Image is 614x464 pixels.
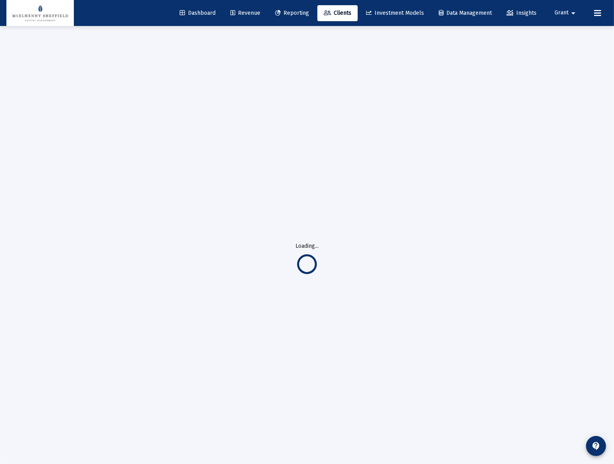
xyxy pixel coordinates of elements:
[275,10,309,16] span: Reporting
[230,10,260,16] span: Revenue
[568,5,578,21] mat-icon: arrow_drop_down
[432,5,498,21] a: Data Management
[12,5,68,21] img: Dashboard
[591,441,601,451] mat-icon: contact_support
[317,5,358,21] a: Clients
[507,10,537,16] span: Insights
[500,5,543,21] a: Insights
[366,10,424,16] span: Investment Models
[224,5,267,21] a: Revenue
[173,5,222,21] a: Dashboard
[360,5,430,21] a: Investment Models
[324,10,351,16] span: Clients
[439,10,492,16] span: Data Management
[269,5,315,21] a: Reporting
[545,5,588,21] button: Grant
[555,10,568,16] span: Grant
[180,10,216,16] span: Dashboard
